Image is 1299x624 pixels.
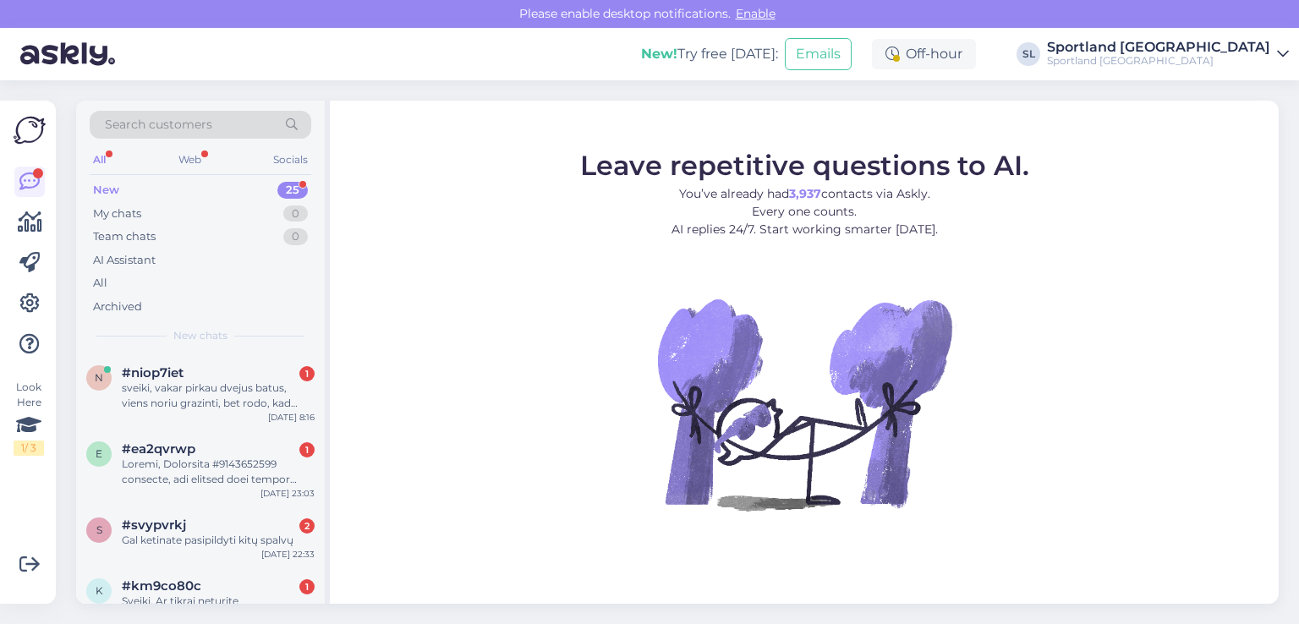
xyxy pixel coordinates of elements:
div: Look Here [14,380,44,456]
div: New [93,182,119,199]
button: Emails [785,38,852,70]
div: 2 [299,518,315,534]
span: #ea2qvrwp [122,441,195,457]
span: #svypvrkj [122,517,186,533]
div: Socials [270,149,311,171]
div: All [90,149,109,171]
div: 1 [299,442,315,457]
b: New! [641,46,677,62]
span: #niop7iet [122,365,184,380]
div: 1 [299,366,315,381]
div: 0 [283,205,308,222]
div: Off-hour [872,39,976,69]
div: 1 [299,579,315,594]
div: My chats [93,205,141,222]
span: s [96,523,102,536]
div: Loremi, Dolorsita #9143652599 consecte, adi elitsed doei tempor incididu ut laboree dolor m aliqu... [122,457,315,487]
span: #km9co80c [122,578,201,594]
div: Archived [93,298,142,315]
div: [DATE] 23:03 [260,487,315,500]
b: 3,937 [789,185,821,200]
div: Sportland [GEOGRAPHIC_DATA] [1047,41,1270,54]
span: Leave repetitive questions to AI. [580,148,1029,181]
div: Sportland [GEOGRAPHIC_DATA] [1047,54,1270,68]
div: 1 / 3 [14,441,44,456]
div: 25 [277,182,308,199]
span: n [95,371,103,384]
div: AI Assistant [93,252,156,269]
img: Askly Logo [14,114,46,146]
div: [DATE] 8:16 [268,411,315,424]
div: [DATE] 22:33 [261,548,315,561]
div: Try free [DATE]: [641,44,778,64]
div: Web [175,149,205,171]
div: 0 [283,228,308,245]
span: k [96,584,103,597]
div: Gal ketinate pasipildyti kitų spalvų [122,533,315,548]
div: Team chats [93,228,156,245]
div: All [93,275,107,292]
p: You’ve already had contacts via Askly. Every one counts. AI replies 24/7. Start working smarter [... [580,184,1029,238]
span: New chats [173,328,227,343]
span: Enable [731,6,781,21]
span: e [96,447,102,460]
div: Sveiki. Ar tikrai neturite [PERSON_NAME] Immortality 4 total orange/bright crimson/black 41 dydžio? [122,594,315,624]
span: Search customers [105,116,212,134]
div: sveiki, vakar pirkau dvejus batus, viens noriu grazinti, bet rodo, kad neatsiimta is parduotuves,... [122,380,315,411]
div: SL [1017,42,1040,66]
img: No Chat active [652,251,956,556]
a: Sportland [GEOGRAPHIC_DATA]Sportland [GEOGRAPHIC_DATA] [1047,41,1289,68]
